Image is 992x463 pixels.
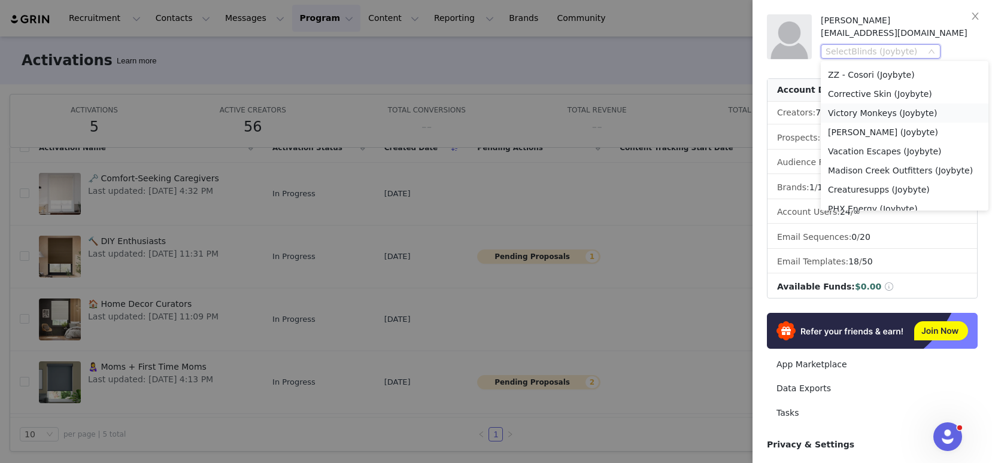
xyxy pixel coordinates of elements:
li: Prospects: [767,127,977,150]
span: / [848,257,872,266]
a: App Marketplace [767,354,978,376]
span: 24 [840,207,851,217]
iframe: Intercom live chat [933,422,962,451]
a: Data Exports [767,377,978,400]
li: Creaturesupps (Joybyte) [821,180,988,199]
li: Creators: [767,102,977,124]
li: Brands: [767,176,977,199]
div: [PERSON_NAME] [821,14,978,27]
li: Vacation Escapes (Joybyte) [821,142,988,161]
li: Email Sequences: [767,226,977,249]
span: $0.00 [855,282,881,291]
li: Account Users: [767,201,977,224]
span: 0 [851,232,857,242]
span: / [815,108,830,117]
li: Madison Creek Outfitters (Joybyte) [821,161,988,180]
span: / [809,182,823,192]
li: PHX Energy (Joybyte) [821,199,988,218]
div: [EMAIL_ADDRESS][DOMAIN_NAME] [821,27,978,39]
span: 20 [860,232,870,242]
li: Email Templates: [767,251,977,273]
a: Tasks [767,402,978,424]
span: / [840,207,860,217]
span: / [851,232,870,242]
img: placeholder-profile.jpg [767,14,812,59]
span: Privacy & Settings [767,440,854,449]
span: 1 [817,182,823,192]
i: icon: down [928,48,935,56]
span: Available Funds: [777,282,855,291]
li: ZZ - Cosori (Joybyte) [821,65,988,84]
li: Corrective Skin (Joybyte) [821,84,988,103]
span: 1 [809,182,815,192]
li: [PERSON_NAME] (Joybyte) [821,123,988,142]
span: ∞ [853,207,860,217]
img: Refer & Earn [767,313,978,349]
span: 7 [815,108,821,117]
span: 18 [848,257,859,266]
li: Victory Monkeys (Joybyte) [821,103,988,123]
li: Audience Reports: / [767,151,977,174]
div: Account Details [767,79,977,102]
i: icon: close [970,11,980,21]
span: 50 [862,257,873,266]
